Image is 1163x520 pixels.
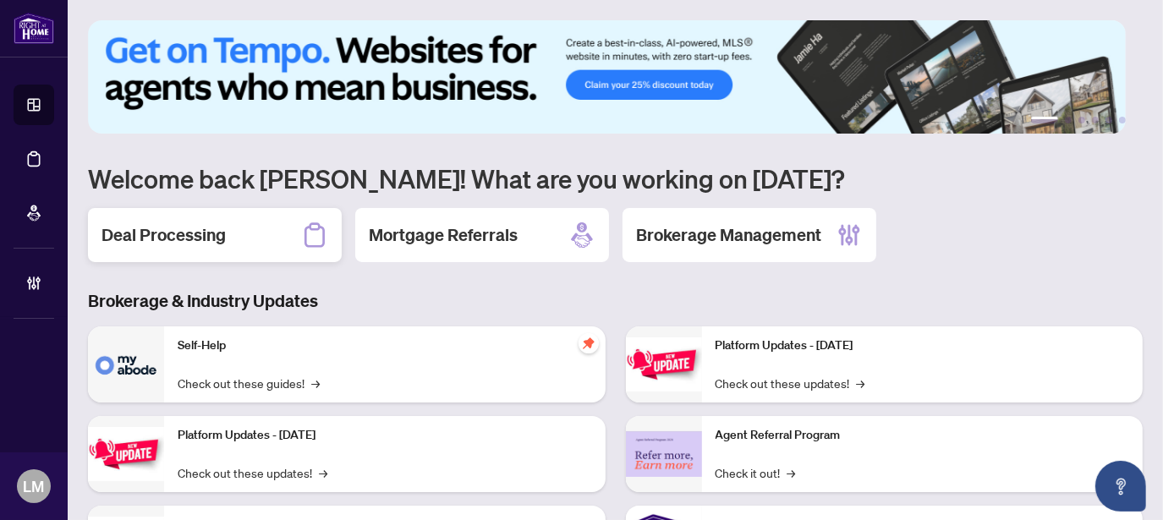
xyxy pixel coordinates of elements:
[88,20,1126,134] img: Slide 0
[88,326,164,402] img: Self-Help
[24,474,45,498] span: LM
[1065,117,1072,123] button: 2
[716,463,796,482] a: Check it out!→
[626,337,702,391] img: Platform Updates - June 23, 2025
[1092,117,1099,123] button: 4
[857,374,865,392] span: →
[1095,461,1146,512] button: Open asap
[1078,117,1085,123] button: 3
[636,223,821,247] h2: Brokerage Management
[716,374,865,392] a: Check out these updates!→
[1119,117,1126,123] button: 6
[1105,117,1112,123] button: 5
[369,223,518,247] h2: Mortgage Referrals
[787,463,796,482] span: →
[88,427,164,480] img: Platform Updates - September 16, 2025
[716,337,1130,355] p: Platform Updates - [DATE]
[178,374,320,392] a: Check out these guides!→
[14,13,54,44] img: logo
[88,289,1143,313] h3: Brokerage & Industry Updates
[626,431,702,478] img: Agent Referral Program
[319,463,327,482] span: →
[579,333,599,353] span: pushpin
[178,463,327,482] a: Check out these updates!→
[88,162,1143,194] h1: Welcome back [PERSON_NAME]! What are you working on [DATE]?
[101,223,226,247] h2: Deal Processing
[716,426,1130,445] p: Agent Referral Program
[178,426,592,445] p: Platform Updates - [DATE]
[1031,117,1058,123] button: 1
[178,337,592,355] p: Self-Help
[311,374,320,392] span: →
